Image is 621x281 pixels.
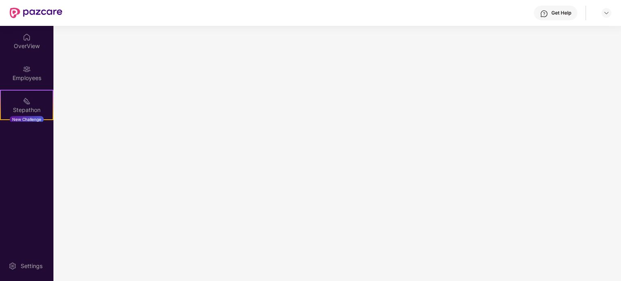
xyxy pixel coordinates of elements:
[10,116,44,123] div: New Challenge
[551,10,571,16] div: Get Help
[9,262,17,270] img: svg+xml;base64,PHN2ZyBpZD0iU2V0dGluZy0yMHgyMCIgeG1sbnM9Imh0dHA6Ly93d3cudzMub3JnLzIwMDAvc3ZnIiB3aW...
[23,33,31,41] img: svg+xml;base64,PHN2ZyBpZD0iSG9tZSIgeG1sbnM9Imh0dHA6Ly93d3cudzMub3JnLzIwMDAvc3ZnIiB3aWR0aD0iMjAiIG...
[603,10,610,16] img: svg+xml;base64,PHN2ZyBpZD0iRHJvcGRvd24tMzJ4MzIiIHhtbG5zPSJodHRwOi8vd3d3LnczLm9yZy8yMDAwL3N2ZyIgd2...
[23,97,31,105] img: svg+xml;base64,PHN2ZyB4bWxucz0iaHR0cDovL3d3dy53My5vcmcvMjAwMC9zdmciIHdpZHRoPSIyMSIgaGVpZ2h0PSIyMC...
[23,65,31,73] img: svg+xml;base64,PHN2ZyBpZD0iRW1wbG95ZWVzIiB4bWxucz0iaHR0cDovL3d3dy53My5vcmcvMjAwMC9zdmciIHdpZHRoPS...
[540,10,548,18] img: svg+xml;base64,PHN2ZyBpZD0iSGVscC0zMngzMiIgeG1sbnM9Imh0dHA6Ly93d3cudzMub3JnLzIwMDAvc3ZnIiB3aWR0aD...
[10,8,62,18] img: New Pazcare Logo
[1,106,53,114] div: Stepathon
[18,262,45,270] div: Settings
